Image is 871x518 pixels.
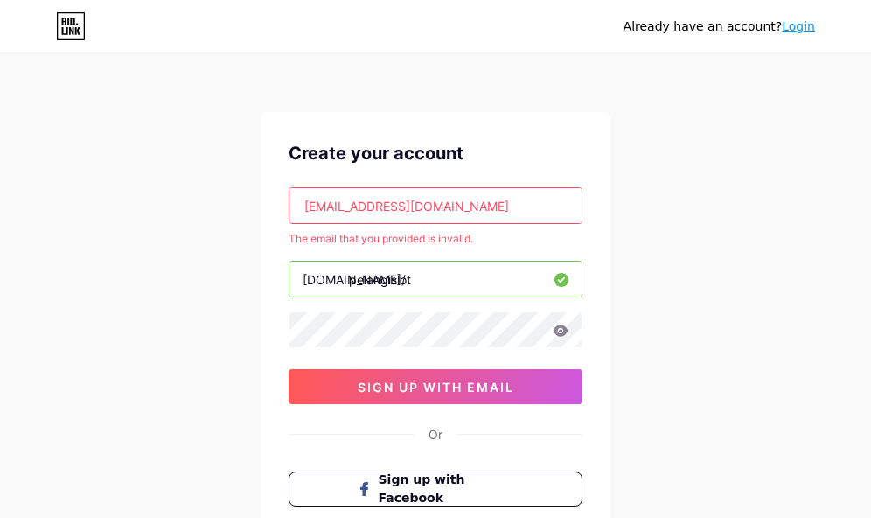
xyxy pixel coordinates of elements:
[289,188,582,223] input: Email
[289,472,582,507] button: Sign up with Facebook
[289,262,582,297] input: username
[782,19,815,33] a: Login
[358,380,514,395] span: sign up with email
[303,270,406,289] div: [DOMAIN_NAME]/
[289,140,582,166] div: Create your account
[379,471,514,507] span: Sign up with Facebook
[289,369,582,404] button: sign up with email
[624,17,815,36] div: Already have an account?
[429,425,442,444] div: Or
[289,231,582,247] div: The email that you provided is invalid.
